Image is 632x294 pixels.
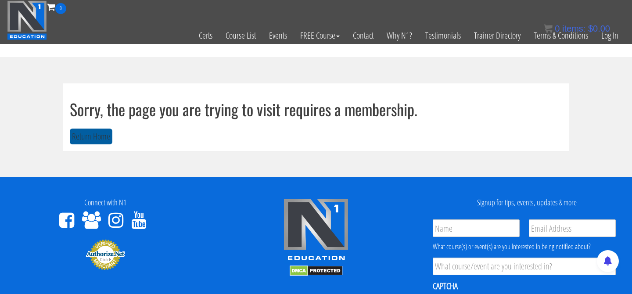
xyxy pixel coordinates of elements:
span: items: [562,24,585,33]
img: Authorize.Net Merchant - Click to Verify [86,239,125,270]
span: $ [588,24,593,33]
a: Events [262,14,294,57]
img: icon11.png [544,24,553,33]
div: What course(s) or event(s) are you interested in being notified about? [433,241,616,252]
img: DMCA.com Protection Status [290,265,343,276]
a: Contact [346,14,380,57]
button: Return Home [70,129,112,145]
img: n1-education [7,0,47,40]
a: Log In [595,14,625,57]
bdi: 0.00 [588,24,610,33]
span: 0 [555,24,560,33]
a: Trainer Directory [467,14,527,57]
input: Email Address [529,219,616,237]
a: 0 items: $0.00 [544,24,610,33]
a: FREE Course [294,14,346,57]
a: 0 [47,1,66,13]
label: CAPTCHA [433,280,458,292]
h4: Signup for tips, events, updates & more [428,198,625,207]
h4: Connect with N1 [7,198,204,207]
a: Certs [192,14,219,57]
input: What course/event are you interested in? [433,258,616,275]
h1: Sorry, the page you are trying to visit requires a membership. [70,100,562,118]
a: Terms & Conditions [527,14,595,57]
input: Name [433,219,520,237]
img: n1-edu-logo [283,198,349,263]
a: Why N1? [380,14,419,57]
a: Course List [219,14,262,57]
span: 0 [55,3,66,14]
a: Testimonials [419,14,467,57]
